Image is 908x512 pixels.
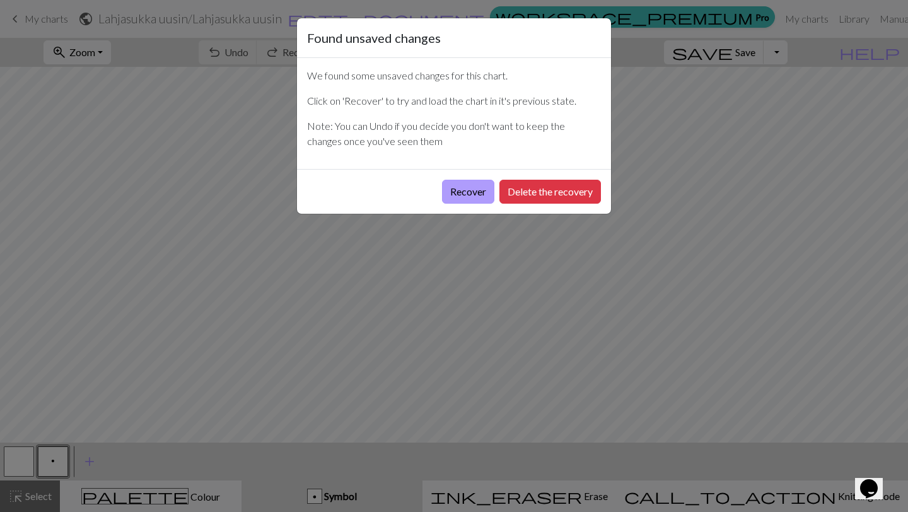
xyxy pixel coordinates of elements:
[307,93,601,108] p: Click on 'Recover' to try and load the chart in it's previous state.
[442,180,494,204] button: Recover
[307,68,601,83] p: We found some unsaved changes for this chart.
[307,28,441,47] h5: Found unsaved changes
[855,462,895,499] iframe: chat widget
[307,119,601,149] p: Note: You can Undo if you decide you don't want to keep the changes once you've seen them
[499,180,601,204] button: Delete the recovery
